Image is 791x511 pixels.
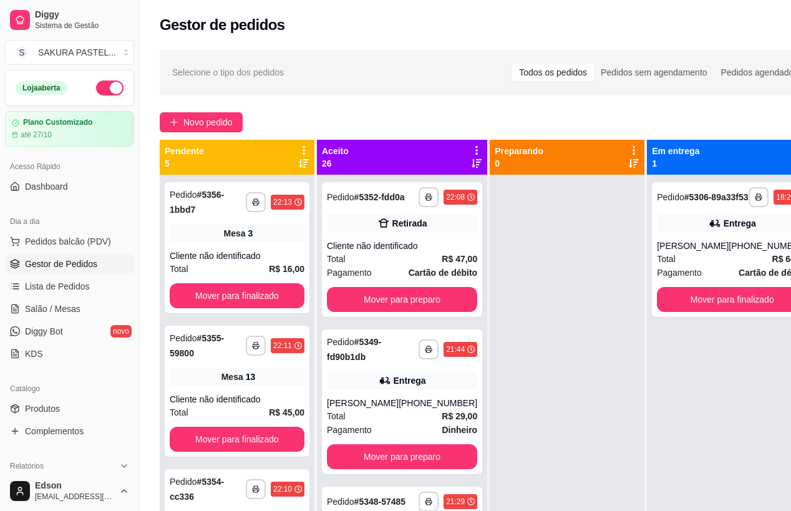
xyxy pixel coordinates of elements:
div: Entrega [724,217,756,230]
strong: # 5356-1bbd7 [170,190,224,215]
span: Relatórios [10,461,44,471]
span: Mesa [224,227,246,240]
button: Mover para finalizado [170,283,304,308]
span: Mesa [221,371,243,383]
p: 26 [322,157,349,170]
span: Sistema de Gestão [35,21,129,31]
span: Produtos [25,402,60,415]
div: 22:10 [273,484,292,494]
strong: # 5352-fdd0a [354,192,405,202]
a: Dashboard [5,177,134,197]
div: Entrega [394,374,426,387]
div: 3 [248,227,253,240]
span: Selecione o tipo dos pedidos [172,66,284,79]
strong: R$ 29,00 [442,411,477,421]
a: Produtos [5,399,134,419]
span: Salão / Mesas [25,303,80,315]
div: Todos os pedidos [512,64,594,81]
span: Lista de Pedidos [25,280,90,293]
div: Loja aberta [16,81,67,95]
p: Aceito [322,145,349,157]
div: [PERSON_NAME] [657,240,729,252]
div: 22:08 [446,192,465,202]
p: Preparando [495,145,543,157]
span: Total [170,262,188,276]
span: Diggy [35,9,129,21]
strong: R$ 16,00 [269,264,304,274]
strong: # 5348-57485 [354,497,406,507]
span: Diggy Bot [25,325,63,338]
span: Pagamento [657,266,702,280]
span: Novo pedido [183,115,233,129]
div: 22:11 [273,341,292,351]
span: Total [657,252,676,266]
span: Edson [35,480,114,492]
span: Dashboard [25,180,68,193]
div: 22:13 [273,197,292,207]
div: Pedidos sem agendamento [594,64,714,81]
span: Pagamento [327,423,372,437]
button: Mover para preparo [327,444,477,469]
strong: # 5355-59800 [170,333,224,358]
a: Salão / Mesas [5,299,134,319]
h2: Gestor de pedidos [160,15,285,35]
p: 0 [495,157,543,170]
strong: Dinheiro [442,425,477,435]
button: Mover para finalizado [170,427,304,452]
a: Gestor de Pedidos [5,254,134,274]
span: Total [170,406,188,419]
span: Pedido [170,190,197,200]
strong: # 5306-89a33f53 [684,192,749,202]
span: Pedido [657,192,684,202]
a: Diggy Botnovo [5,321,134,341]
span: Total [327,409,346,423]
button: Select a team [5,40,134,65]
span: Pedido [170,477,197,487]
div: [PERSON_NAME] [327,397,399,409]
div: [PHONE_NUMBER] [399,397,477,409]
strong: Cartão de débito [409,268,477,278]
div: Dia a dia [5,212,134,231]
button: Mover para preparo [327,287,477,312]
a: Plano Customizadoaté 27/10 [5,111,134,147]
a: DiggySistema de Gestão [5,5,134,35]
div: Catálogo [5,379,134,399]
div: 21:44 [446,344,465,354]
div: Retirada [392,217,427,230]
span: Total [327,252,346,266]
strong: # 5349-fd90b1db [327,337,381,362]
article: Plano Customizado [23,118,92,127]
article: até 27/10 [21,130,52,140]
div: SAKURA PASTEL ... [38,46,116,59]
button: Alterar Status [96,80,124,95]
a: KDS [5,344,134,364]
strong: # 5354-cc336 [170,477,224,502]
div: 21:29 [446,497,465,507]
strong: R$ 45,00 [269,407,304,417]
span: S [16,46,28,59]
span: [EMAIL_ADDRESS][DOMAIN_NAME] [35,492,114,502]
span: Pedido [327,497,354,507]
div: Cliente não identificado [327,240,477,252]
a: Complementos [5,421,134,441]
span: KDS [25,348,43,360]
p: 5 [165,157,204,170]
span: Pagamento [327,266,372,280]
div: Cliente não identificado [170,250,304,262]
span: Gestor de Pedidos [25,258,97,270]
div: Cliente não identificado [170,393,304,406]
span: Pedido [170,333,197,343]
span: plus [170,118,178,127]
p: 1 [652,157,699,170]
strong: R$ 47,00 [442,254,477,264]
a: Lista de Pedidos [5,276,134,296]
span: Pedidos balcão (PDV) [25,235,111,248]
div: 13 [246,371,256,383]
button: Edson[EMAIL_ADDRESS][DOMAIN_NAME] [5,476,134,506]
span: Complementos [25,425,84,437]
p: Em entrega [652,145,699,157]
button: Novo pedido [160,112,243,132]
p: Pendente [165,145,204,157]
button: Pedidos balcão (PDV) [5,231,134,251]
span: Pedido [327,192,354,202]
